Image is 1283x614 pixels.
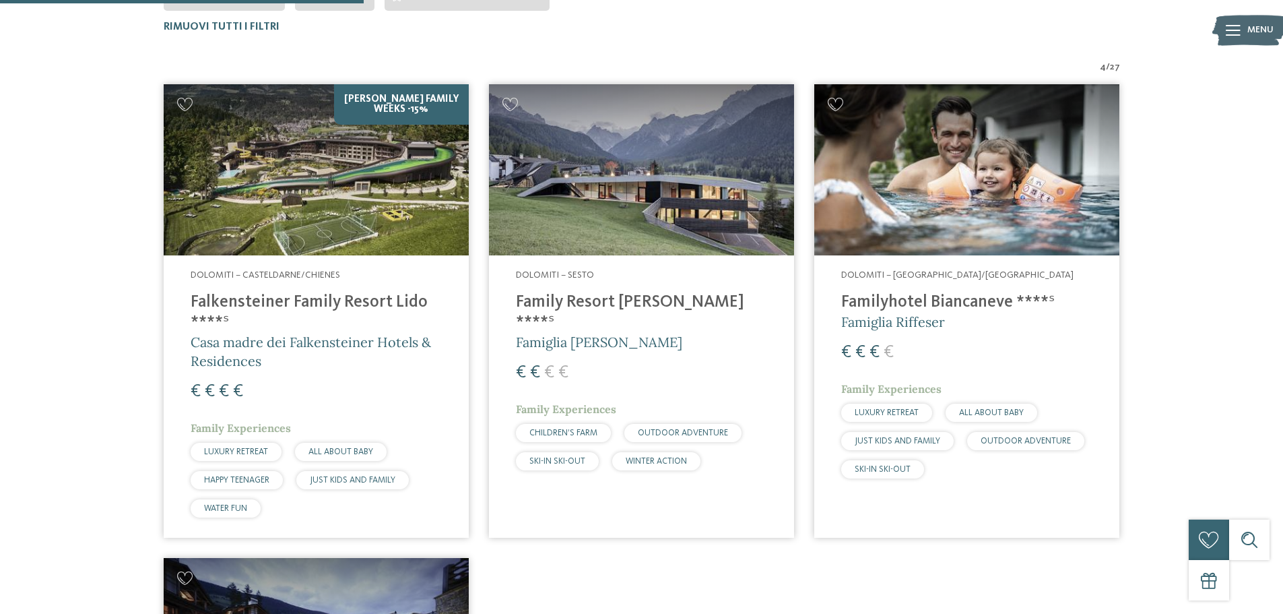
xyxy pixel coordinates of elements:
[516,334,682,350] span: Famiglia [PERSON_NAME]
[841,344,851,361] span: €
[855,465,911,474] span: SKI-IN SKI-OUT
[204,476,269,485] span: HAPPY TEENAGER
[869,344,880,361] span: €
[310,476,395,485] span: JUST KIDS AND FAMILY
[516,293,767,333] h4: Family Resort [PERSON_NAME] ****ˢ
[626,457,687,466] span: WINTER ACTION
[191,334,431,369] span: Casa madre dei Falkensteiner Hotels & Residences
[1106,61,1110,74] span: /
[516,364,526,381] span: €
[191,383,201,400] span: €
[558,364,568,381] span: €
[529,429,597,437] span: CHILDREN’S FARM
[308,448,373,456] span: ALL ABOUT BABY
[489,84,794,538] a: Cercate un hotel per famiglie? Qui troverete solo i migliori! Dolomiti – Sesto Family Resort [PER...
[1100,61,1106,74] span: 4
[814,84,1119,256] img: Cercate un hotel per famiglie? Qui troverete solo i migliori!
[204,448,268,456] span: LUXURY RETREAT
[191,421,291,435] span: Family Experiences
[814,84,1119,538] a: Cercate un hotel per famiglie? Qui troverete solo i migliori! Dolomiti – [GEOGRAPHIC_DATA]/[GEOGR...
[164,84,469,256] img: Cercate un hotel per famiglie? Qui troverete solo i migliori!
[191,270,340,280] span: Dolomiti – Casteldarne/Chienes
[191,293,442,333] h4: Falkensteiner Family Resort Lido ****ˢ
[959,408,1024,417] span: ALL ABOUT BABY
[855,437,940,446] span: JUST KIDS AND FAMILY
[841,270,1074,280] span: Dolomiti – [GEOGRAPHIC_DATA]/[GEOGRAPHIC_DATA]
[841,293,1092,313] h4: Familyhotel Biancaneve ****ˢ
[529,457,585,466] span: SKI-IN SKI-OUT
[544,364,554,381] span: €
[516,402,616,416] span: Family Experiences
[841,382,942,396] span: Family Experiences
[855,344,865,361] span: €
[489,84,794,256] img: Family Resort Rainer ****ˢ
[164,84,469,538] a: Cercate un hotel per famiglie? Qui troverete solo i migliori! [PERSON_NAME] Family Weeks -15% Dol...
[1110,61,1120,74] span: 27
[638,429,728,437] span: OUTDOOR ADVENTURE
[233,383,243,400] span: €
[205,383,215,400] span: €
[884,344,894,361] span: €
[204,504,247,513] span: WATER FUN
[164,22,279,32] span: Rimuovi tutti i filtri
[855,408,919,417] span: LUXURY RETREAT
[841,313,945,330] span: Famiglia Riffeser
[530,364,540,381] span: €
[516,270,594,280] span: Dolomiti – Sesto
[981,437,1071,446] span: OUTDOOR ADVENTURE
[219,383,229,400] span: €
